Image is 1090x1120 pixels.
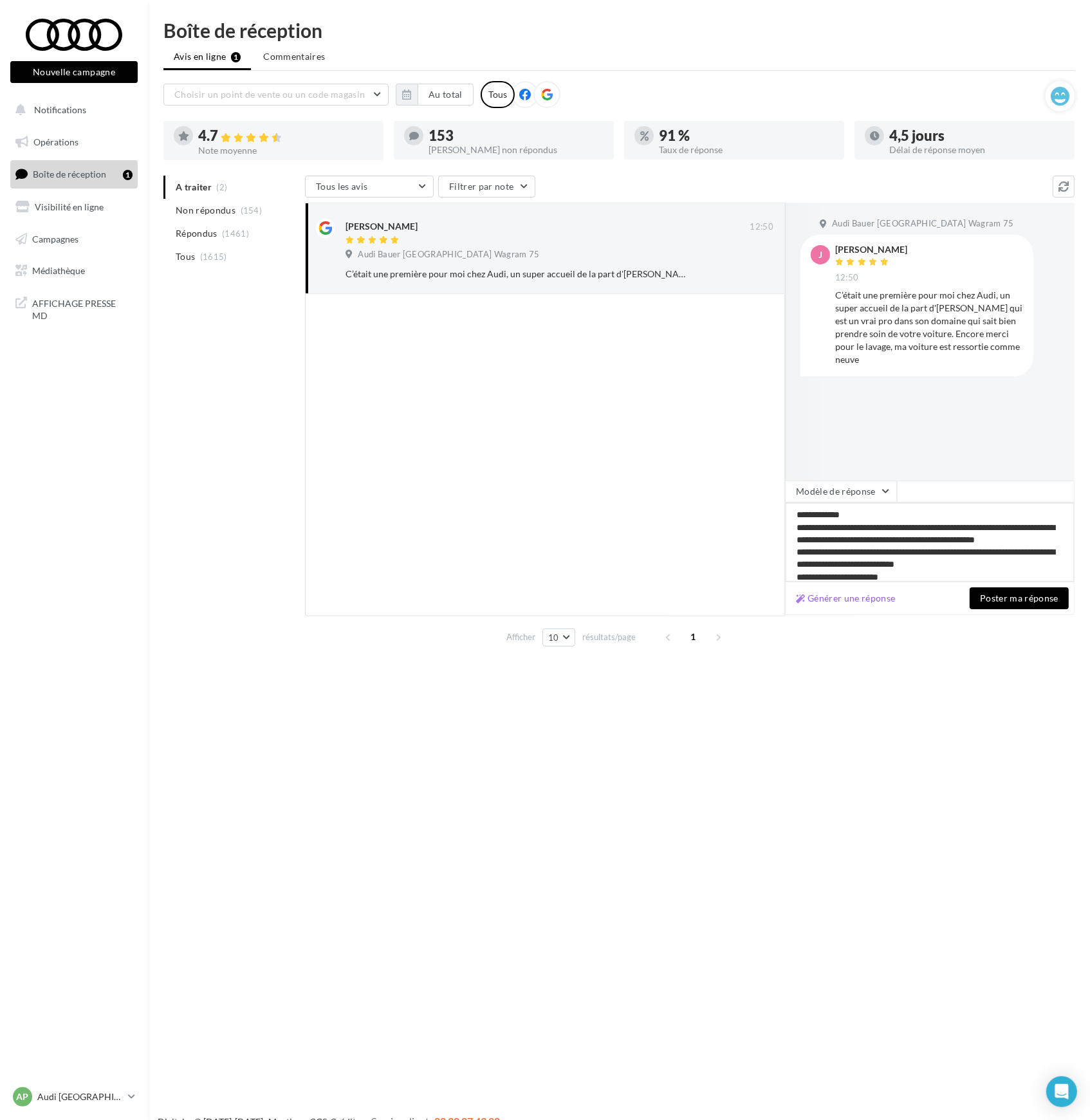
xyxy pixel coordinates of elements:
[32,233,79,244] span: Campagnes
[33,169,106,179] span: Boîte de réception
[418,84,474,106] button: Au total
[818,248,822,261] span: J
[8,129,140,156] a: Opérations
[174,89,365,100] span: Choisir un point de vente ou un code magasin
[659,145,834,154] div: Taux de réponse
[832,218,1013,230] span: Audi Bauer [GEOGRAPHIC_DATA] Wagram 75
[10,61,138,83] button: Nouvelle campagne
[8,96,135,124] button: Notifications
[316,181,368,192] span: Tous les avis
[241,205,263,216] span: (154)
[176,204,236,217] span: Non répondus
[683,627,704,647] span: 1
[8,289,140,327] a: AFFICHAGE PRESSE MD
[8,257,140,284] a: Médiathèque
[396,84,474,106] button: Au total
[659,129,834,143] div: 91 %
[8,226,140,253] a: Campagnes
[32,265,85,276] span: Médiathèque
[33,136,79,147] span: Opérations
[263,50,325,63] span: Commentaires
[889,145,1064,154] div: Délai de réponse moyen
[176,227,217,240] span: Répondus
[200,252,227,262] span: (1615)
[163,21,1075,40] div: Boîte de réception
[198,129,373,143] div: 4.7
[889,129,1064,143] div: 4,5 jours
[198,146,373,155] div: Note moyenne
[429,129,604,143] div: 153
[835,245,907,254] div: [PERSON_NAME]
[785,481,897,502] button: Modèle de réponse
[8,194,140,221] a: Visibilité en ligne
[750,221,773,233] span: 12:50
[506,631,535,643] span: Afficher
[123,170,133,180] div: 1
[10,1085,138,1109] a: AP Audi [GEOGRAPHIC_DATA] 17
[37,1090,123,1103] p: Audi [GEOGRAPHIC_DATA] 17
[438,176,535,197] button: Filtrer par note
[542,629,575,647] button: 10
[1046,1076,1077,1107] div: Open Intercom Messenger
[35,201,104,212] span: Visibilité en ligne
[429,145,604,154] div: [PERSON_NAME] non répondus
[358,249,539,261] span: Audi Bauer [GEOGRAPHIC_DATA] Wagram 75
[970,587,1069,609] button: Poster ma réponse
[835,289,1023,366] div: C’était une première pour moi chez Audi, un super accueil de la part d'[PERSON_NAME] qui est un v...
[163,84,389,106] button: Choisir un point de vente ou un code magasin
[481,81,515,108] div: Tous
[17,1090,29,1103] span: AP
[176,250,195,263] span: Tous
[305,176,434,197] button: Tous les avis
[222,228,249,239] span: (1461)
[346,220,418,233] div: [PERSON_NAME]
[8,160,140,188] a: Boîte de réception1
[32,295,133,322] span: AFFICHAGE PRESSE MD
[791,591,901,606] button: Générer une réponse
[582,631,636,643] span: résultats/page
[835,272,859,284] span: 12:50
[548,632,559,643] span: 10
[346,268,690,280] div: C’était une première pour moi chez Audi, un super accueil de la part d'[PERSON_NAME] qui est un v...
[34,104,86,115] span: Notifications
